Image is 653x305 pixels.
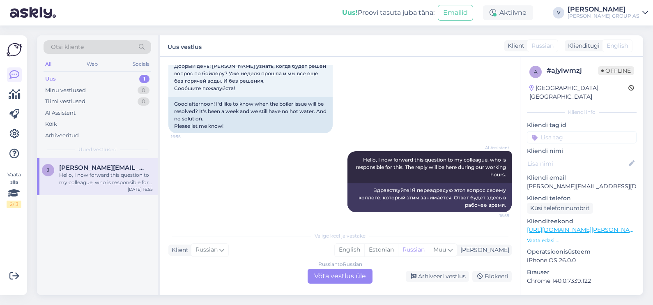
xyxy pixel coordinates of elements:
[128,186,153,192] div: [DATE] 16:55
[7,171,21,208] div: Vaata siia
[168,232,512,240] div: Valige keel ja vastake
[527,147,637,155] p: Kliendi nimi
[534,69,538,75] span: a
[45,132,79,140] div: Arhiveeritud
[598,66,634,75] span: Offline
[527,247,637,256] p: Operatsioonisüsteem
[547,66,598,76] div: # ajyiwmzj
[568,6,639,13] div: [PERSON_NAME]
[138,97,149,106] div: 0
[553,7,564,18] div: V
[45,109,76,117] div: AI Assistent
[44,59,53,69] div: All
[568,6,648,19] a: [PERSON_NAME][PERSON_NAME] GROUP AS
[433,246,446,253] span: Muu
[527,237,637,244] p: Vaata edasi ...
[478,145,509,151] span: AI Assistent
[504,42,524,50] div: Klient
[527,121,637,129] p: Kliendi tag'id
[45,86,86,95] div: Minu vestlused
[335,244,364,256] div: English
[59,171,153,186] div: Hello, I now forward this question to my colleague, who is responsible for this. The reply will b...
[342,8,435,18] div: Proovi tasuta juba täna:
[59,164,145,171] span: jelena.ponomarjova@gmail.com
[45,75,56,83] div: Uus
[168,40,202,51] label: Uus vestlus
[527,268,637,277] p: Brauser
[195,245,218,254] span: Russian
[527,109,637,116] div: Kliendi info
[527,256,637,265] p: iPhone OS 26.0.0
[318,261,362,268] div: Russian to Russian
[527,217,637,226] p: Klienditeekond
[45,120,57,128] div: Kõik
[527,203,593,214] div: Küsi telefoninumbrit
[171,134,202,140] span: 16:55
[364,244,398,256] div: Estonian
[478,213,509,219] span: 16:55
[531,42,554,50] span: Russian
[7,42,22,58] img: Askly Logo
[527,194,637,203] p: Kliendi telefon
[47,167,49,173] span: j
[7,201,21,208] div: 2 / 3
[527,159,627,168] input: Lisa nimi
[51,43,84,51] span: Otsi kliente
[168,246,189,254] div: Klient
[347,183,512,212] div: Здравствуйте! Я переадресую этот вопрос своему коллеге, который этим занимается. Ответ будет здес...
[131,59,151,69] div: Socials
[85,59,99,69] div: Web
[139,75,149,83] div: 1
[472,271,512,282] div: Blokeeri
[527,277,637,285] p: Chrome 140.0.7339.122
[568,13,639,19] div: [PERSON_NAME] GROUP AS
[138,86,149,95] div: 0
[342,9,358,16] b: Uus!
[607,42,628,50] span: English
[168,97,333,133] div: Good afternoon! I'd like to know when the boiler issue will be resolved? It's been a week and we ...
[308,269,372,284] div: Võta vestlus üle
[406,271,469,282] div: Arhiveeri vestlus
[527,226,640,233] a: [URL][DOMAIN_NAME][PERSON_NAME]
[45,97,85,106] div: Tiimi vestlused
[565,42,600,50] div: Klienditugi
[527,131,637,143] input: Lisa tag
[527,173,637,182] p: Kliendi email
[527,182,637,191] p: [PERSON_NAME][EMAIL_ADDRESS][DOMAIN_NAME]
[457,246,509,254] div: [PERSON_NAME]
[438,5,473,21] button: Emailid
[527,293,637,301] div: [PERSON_NAME]
[483,5,533,20] div: Aktiivne
[398,244,429,256] div: Russian
[529,84,628,101] div: [GEOGRAPHIC_DATA], [GEOGRAPHIC_DATA]
[356,157,507,178] span: Hello, I now forward this question to my colleague, who is responsible for this. The reply will b...
[78,146,117,153] span: Uued vestlused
